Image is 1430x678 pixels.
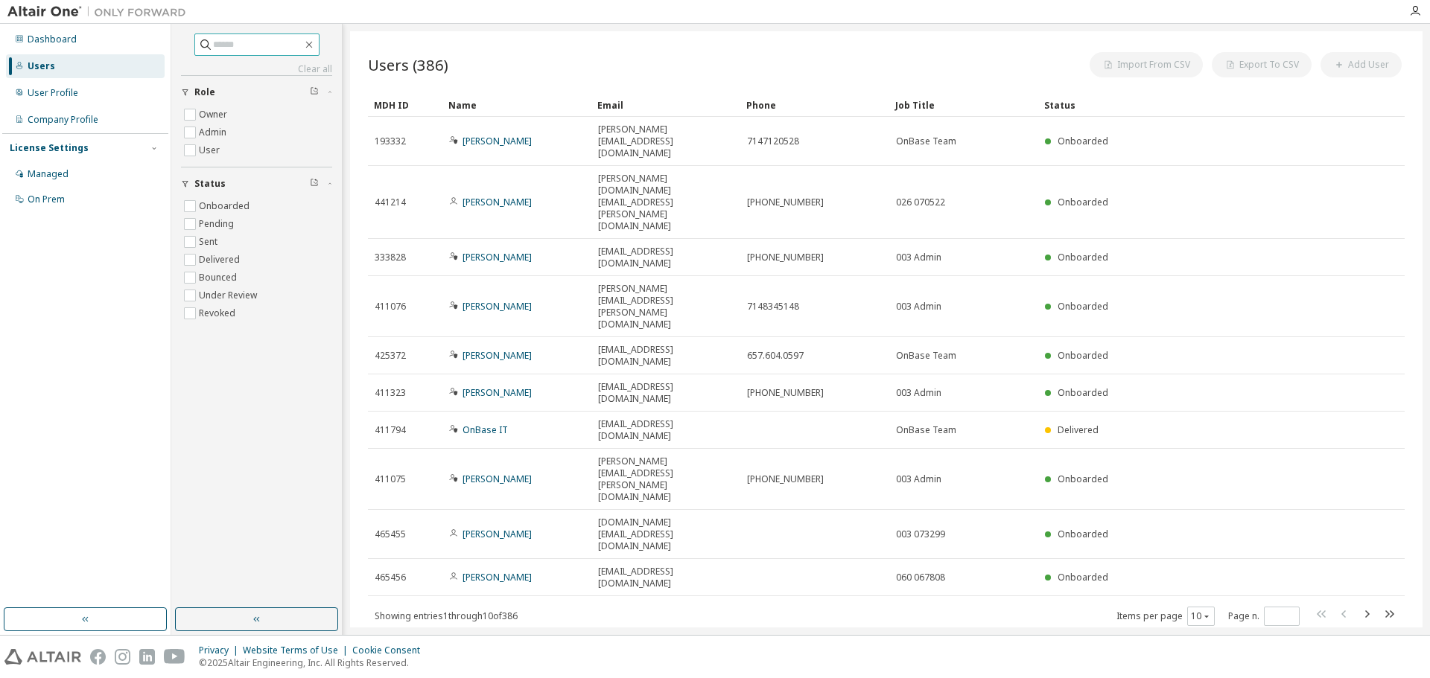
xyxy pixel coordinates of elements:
[896,528,945,540] span: 003 073299
[375,196,406,208] span: 441214
[1090,52,1203,77] button: Import From CSV
[375,473,406,485] span: 411075
[1191,610,1211,622] button: 10
[199,141,223,159] label: User
[90,649,106,665] img: facebook.svg
[1058,349,1108,362] span: Onboarded
[747,301,799,313] span: 7148345148
[463,423,508,436] a: OnBase IT
[1044,93,1327,117] div: Status
[375,350,406,362] span: 425372
[598,124,734,159] span: [PERSON_NAME][EMAIL_ADDRESS][DOMAIN_NAME]
[747,350,804,362] span: 657.604.0597
[181,63,332,75] a: Clear all
[463,135,532,147] a: [PERSON_NAME]
[1058,386,1108,399] span: Onboarded
[243,645,352,656] div: Website Terms of Use
[1058,571,1108,583] span: Onboarded
[463,386,532,399] a: [PERSON_NAME]
[375,424,406,436] span: 411794
[375,528,406,540] span: 465455
[895,93,1032,117] div: Job Title
[199,197,252,215] label: Onboarded
[375,387,406,399] span: 411323
[598,517,734,552] span: [DOMAIN_NAME][EMAIL_ADDRESS][DOMAIN_NAME]
[164,649,185,665] img: youtube.svg
[463,473,532,485] a: [PERSON_NAME]
[181,76,332,109] button: Role
[896,473,941,485] span: 003 Admin
[199,645,243,656] div: Privacy
[375,135,406,147] span: 193332
[896,424,956,436] span: OnBase Team
[28,194,65,205] div: On Prem
[194,178,226,190] span: Status
[747,135,799,147] span: 7147120528
[896,387,941,399] span: 003 Admin
[747,196,824,208] span: [PHONE_NUMBER]
[199,233,220,251] label: Sent
[7,4,194,19] img: Altair One
[896,196,945,208] span: 026 070522
[598,418,734,442] span: [EMAIL_ADDRESS][DOMAIN_NAME]
[28,168,69,180] div: Managed
[181,167,332,200] button: Status
[896,252,941,263] span: 003 Admin
[199,106,230,124] label: Owner
[194,86,215,98] span: Role
[598,283,734,330] span: [PERSON_NAME][EMAIL_ADDRESS][PERSON_NAME][DOMAIN_NAME]
[896,135,956,147] span: OnBase Team
[1058,135,1108,147] span: Onboarded
[4,649,81,665] img: altair_logo.svg
[747,473,824,485] span: [PHONE_NUMBER]
[463,251,532,263] a: [PERSON_NAME]
[1212,52,1312,77] button: Export To CSV
[746,93,883,117] div: Phone
[375,572,406,583] span: 465456
[896,350,956,362] span: OnBase Team
[463,528,532,540] a: [PERSON_NAME]
[463,196,532,208] a: [PERSON_NAME]
[28,114,98,126] div: Company Profile
[896,572,945,583] span: 060 067808
[1058,300,1108,313] span: Onboarded
[199,656,429,669] p: © 2025 Altair Engineering, Inc. All Rights Reserved.
[310,86,319,98] span: Clear filter
[896,301,941,313] span: 003 Admin
[375,610,518,622] span: Showing entries 1 through 10 of 386
[747,387,824,399] span: [PHONE_NUMBER]
[1058,251,1108,263] span: Onboarded
[1228,607,1300,626] span: Page n.
[199,251,243,269] label: Delivered
[463,349,532,362] a: [PERSON_NAME]
[374,93,436,117] div: MDH ID
[598,344,734,368] span: [EMAIL_ADDRESS][DOMAIN_NAME]
[598,455,734,503] span: [PERSON_NAME][EMAIL_ADDRESS][PERSON_NAME][DOMAIN_NAME]
[463,300,532,313] a: [PERSON_NAME]
[199,287,260,304] label: Under Review
[598,381,734,405] span: [EMAIL_ADDRESS][DOMAIN_NAME]
[139,649,155,665] img: linkedin.svg
[28,33,77,45] div: Dashboard
[199,124,229,141] label: Admin
[598,566,734,589] span: [EMAIL_ADDRESS][DOMAIN_NAME]
[747,252,824,263] span: [PHONE_NUMBER]
[1321,52,1402,77] button: Add User
[597,93,734,117] div: Email
[368,54,448,75] span: Users (386)
[28,87,78,99] div: User Profile
[1058,528,1108,540] span: Onboarded
[199,215,237,233] label: Pending
[10,142,89,154] div: License Settings
[199,269,240,287] label: Bounced
[28,60,55,72] div: Users
[448,93,585,117] div: Name
[1058,423,1099,436] span: Delivered
[199,304,238,322] label: Revoked
[598,173,734,232] span: [PERSON_NAME][DOMAIN_NAME][EMAIL_ADDRESS][PERSON_NAME][DOMAIN_NAME]
[598,246,734,269] span: [EMAIL_ADDRESS][DOMAIN_NAME]
[463,571,532,583] a: [PERSON_NAME]
[1116,607,1215,626] span: Items per page
[352,645,429,656] div: Cookie Consent
[375,252,406,263] span: 333828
